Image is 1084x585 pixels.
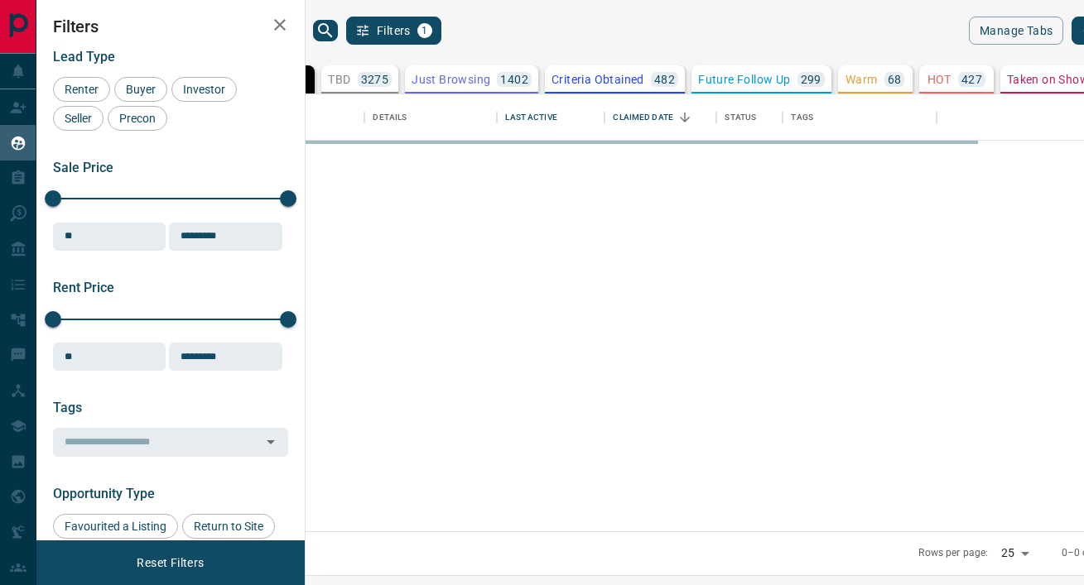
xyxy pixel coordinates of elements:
[126,549,214,577] button: Reset Filters
[53,77,110,102] div: Renter
[673,106,696,129] button: Sort
[361,74,389,85] p: 3275
[53,486,155,501] span: Opportunity Type
[505,94,556,141] div: Last Active
[995,541,1034,565] div: 25
[259,430,282,453] button: Open
[698,74,790,85] p: Future Follow Up
[328,74,350,85] p: TBD
[783,94,937,141] div: Tags
[969,17,1063,45] button: Manage Tabs
[419,25,431,36] span: 1
[182,514,275,539] div: Return to Site
[53,106,104,131] div: Seller
[59,112,98,125] span: Seller
[716,94,783,141] div: Status
[613,94,673,141] div: Claimed Date
[605,94,716,141] div: Claimed Date
[120,83,161,96] span: Buyer
[500,74,528,85] p: 1402
[171,77,237,102] div: Investor
[53,160,113,175] span: Sale Price
[59,83,104,96] span: Renter
[53,280,114,295] span: Rent Price
[373,94,407,141] div: Details
[53,400,82,415] span: Tags
[114,77,167,102] div: Buyer
[113,112,161,125] span: Precon
[927,74,952,85] p: HOT
[53,514,178,539] div: Favourited a Listing
[961,74,982,85] p: 427
[346,17,441,45] button: Filters1
[412,74,490,85] p: Just Browsing
[801,74,821,85] p: 299
[177,83,231,96] span: Investor
[108,106,167,131] div: Precon
[53,49,115,65] span: Lead Type
[725,94,756,141] div: Status
[248,94,364,141] div: Name
[918,546,988,560] p: Rows per page:
[654,74,675,85] p: 482
[846,74,878,85] p: Warm
[59,520,172,533] span: Favourited a Listing
[53,17,288,36] h2: Filters
[313,20,338,41] button: search button
[497,94,605,141] div: Last Active
[791,94,813,141] div: Tags
[188,520,269,533] span: Return to Site
[364,94,497,141] div: Details
[552,74,644,85] p: Criteria Obtained
[888,74,902,85] p: 68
